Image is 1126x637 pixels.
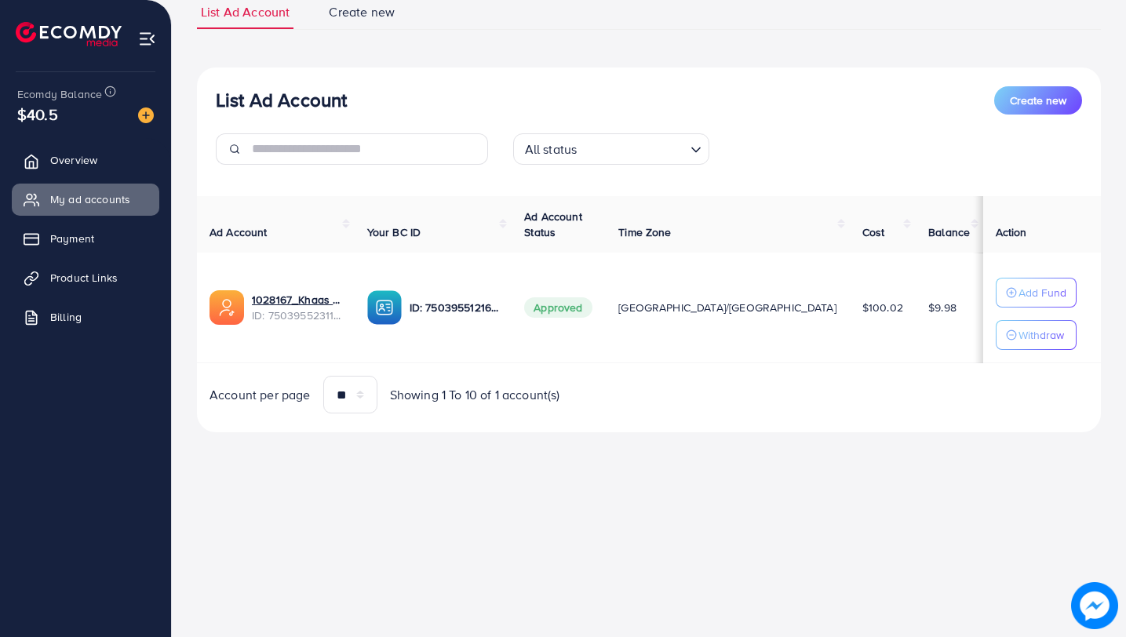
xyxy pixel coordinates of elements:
span: Account per page [210,386,311,404]
span: Overview [50,152,97,168]
a: Billing [12,301,159,333]
span: Action [996,224,1027,240]
span: [GEOGRAPHIC_DATA]/[GEOGRAPHIC_DATA] [618,300,836,315]
span: Ad Account Status [524,209,582,240]
a: My ad accounts [12,184,159,215]
input: Search for option [581,135,683,161]
span: Create new [329,3,395,21]
p: ID: 7503955121672404993 [410,298,500,317]
span: $40.5 [17,103,58,126]
span: Create new [1010,93,1066,108]
span: Ad Account [210,224,268,240]
img: image [1071,582,1118,629]
button: Create new [994,86,1082,115]
span: Showing 1 To 10 of 1 account(s) [390,386,560,404]
span: Product Links [50,270,118,286]
span: Cost [862,224,885,240]
div: Search for option [513,133,709,165]
p: Add Fund [1019,283,1066,302]
a: Product Links [12,262,159,293]
span: $9.98 [928,300,957,315]
span: Billing [50,309,82,325]
img: logo [16,22,122,46]
div: <span class='underline'>1028167_Khaas Zewar_1747150730848</span></br>7503955231189958657 [252,292,342,324]
span: All status [522,138,581,161]
span: List Ad Account [201,3,290,21]
img: ic-ba-acc.ded83a64.svg [367,290,402,325]
span: Balance [928,224,970,240]
span: My ad accounts [50,191,130,207]
span: Payment [50,231,94,246]
span: Time Zone [618,224,671,240]
button: Withdraw [996,320,1077,350]
button: Add Fund [996,278,1077,308]
span: $100.02 [862,300,903,315]
a: Overview [12,144,159,176]
a: Payment [12,223,159,254]
h3: List Ad Account [216,89,347,111]
span: ID: 7503955231189958657 [252,308,342,323]
img: ic-ads-acc.e4c84228.svg [210,290,244,325]
a: 1028167_Khaas Zewar_1747150730848 [252,292,342,308]
img: image [138,107,154,123]
span: Approved [524,297,592,318]
p: Withdraw [1019,326,1064,344]
img: menu [138,30,156,48]
span: Ecomdy Balance [17,86,102,102]
span: Your BC ID [367,224,421,240]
